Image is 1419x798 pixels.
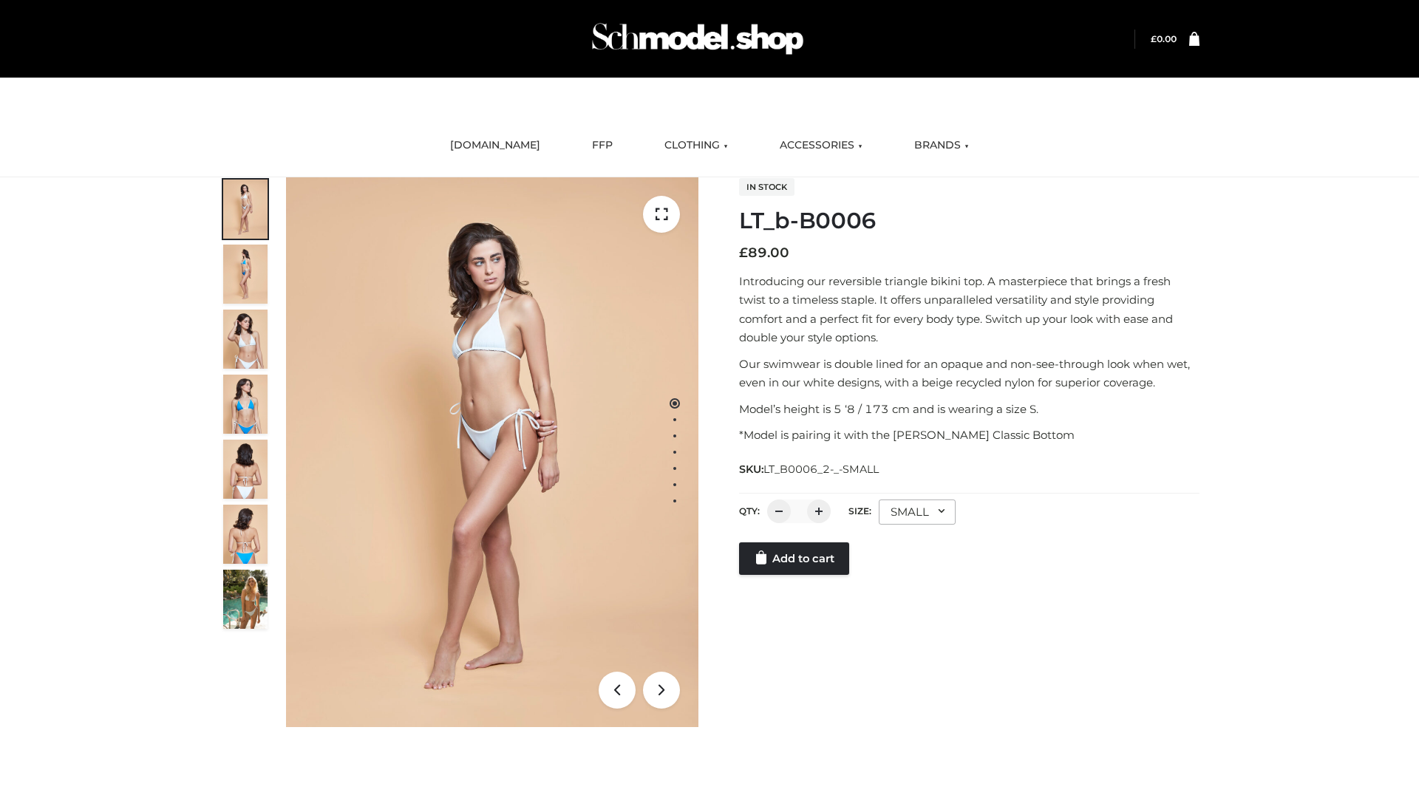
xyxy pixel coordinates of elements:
img: Schmodel Admin 964 [587,10,809,68]
span: In stock [739,178,794,196]
label: QTY: [739,505,760,516]
img: ArielClassicBikiniTop_CloudNine_AzureSky_OW114ECO_3-scaled.jpg [223,310,268,369]
img: ArielClassicBikiniTop_CloudNine_AzureSky_OW114ECO_1-scaled.jpg [223,180,268,239]
h1: LT_b-B0006 [739,208,1199,234]
p: Our swimwear is double lined for an opaque and non-see-through look when wet, even in our white d... [739,355,1199,392]
a: ACCESSORIES [769,129,874,162]
img: ArielClassicBikiniTop_CloudNine_AzureSky_OW114ECO_7-scaled.jpg [223,440,268,499]
a: FFP [581,129,624,162]
p: Introducing our reversible triangle bikini top. A masterpiece that brings a fresh twist to a time... [739,272,1199,347]
img: ArielClassicBikiniTop_CloudNine_AzureSky_OW114ECO_2-scaled.jpg [223,245,268,304]
a: [DOMAIN_NAME] [439,129,551,162]
span: SKU: [739,460,880,478]
a: CLOTHING [653,129,739,162]
img: Arieltop_CloudNine_AzureSky2.jpg [223,570,268,629]
img: ArielClassicBikiniTop_CloudNine_AzureSky_OW114ECO_4-scaled.jpg [223,375,268,434]
bdi: 0.00 [1151,33,1177,44]
span: £ [739,245,748,261]
a: BRANDS [903,129,980,162]
span: LT_B0006_2-_-SMALL [763,463,879,476]
p: *Model is pairing it with the [PERSON_NAME] Classic Bottom [739,426,1199,445]
span: £ [1151,33,1157,44]
p: Model’s height is 5 ‘8 / 173 cm and is wearing a size S. [739,400,1199,419]
a: £0.00 [1151,33,1177,44]
label: Size: [848,505,871,516]
img: ArielClassicBikiniTop_CloudNine_AzureSky_OW114ECO_1 [286,177,698,727]
a: Add to cart [739,542,849,575]
div: SMALL [879,499,956,525]
img: ArielClassicBikiniTop_CloudNine_AzureSky_OW114ECO_8-scaled.jpg [223,505,268,564]
bdi: 89.00 [739,245,789,261]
